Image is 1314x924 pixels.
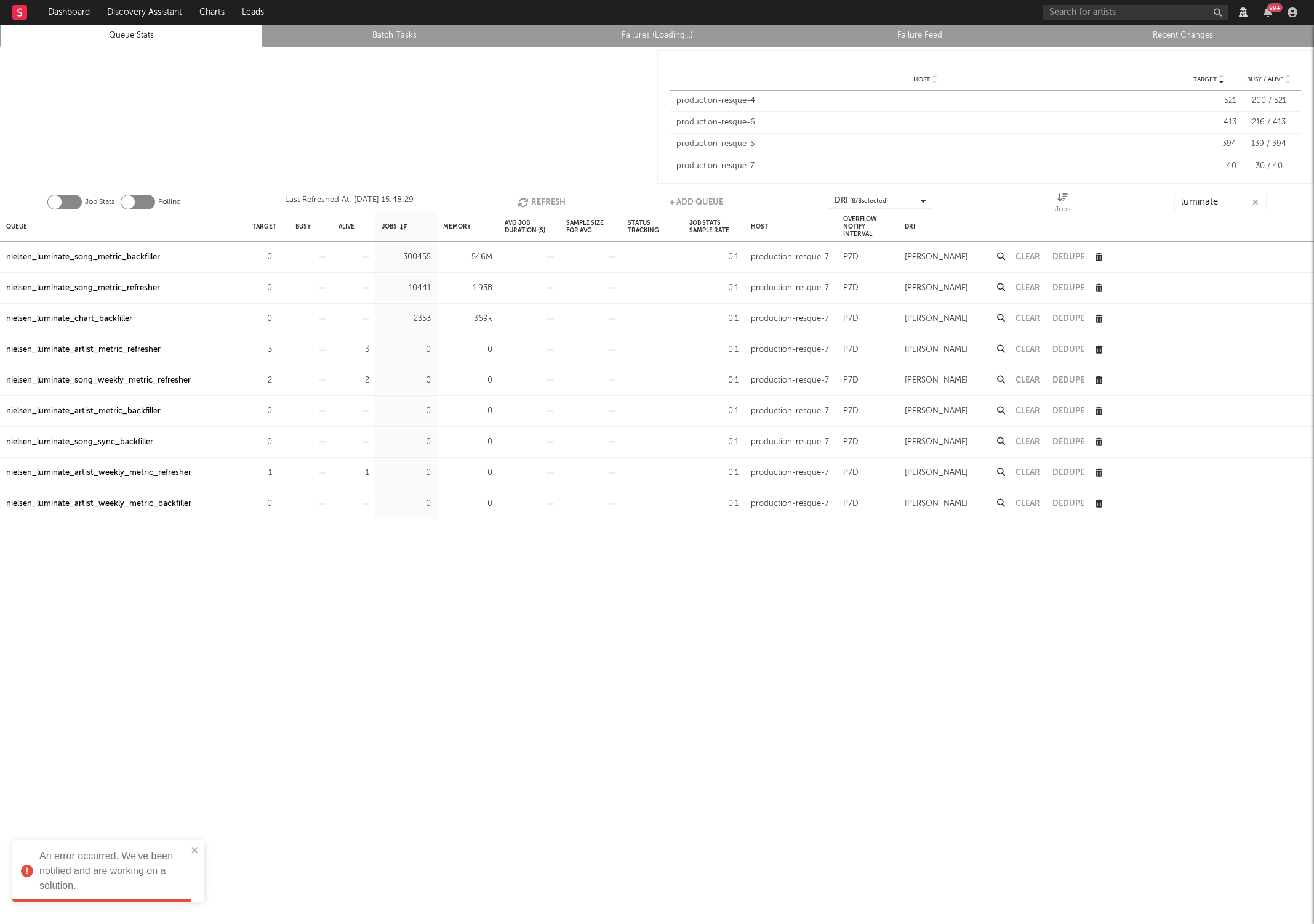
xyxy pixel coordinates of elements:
[1181,160,1236,172] div: 40
[6,213,27,240] div: Queue
[6,435,153,450] a: nielsen_luminate_song_sync_backfiller
[382,342,431,357] div: 0
[689,213,739,240] div: Job Stats Sample Rate
[689,342,739,357] div: 0.1
[676,116,1176,129] div: production-resque-6
[158,195,181,209] label: Polling
[905,213,915,240] div: DRI
[850,193,888,208] span: ( 8 / 8 selected)
[285,193,414,211] div: Last Refreshed At: [DATE] 15:48:29
[339,342,369,357] div: 3
[689,466,739,480] div: 0.1
[689,404,739,419] div: 0.1
[6,404,161,419] div: nielsen_luminate_artist_metric_backfiller
[382,404,431,419] div: 0
[252,281,272,296] div: 0
[1181,116,1236,129] div: 413
[443,404,492,419] div: 0
[382,213,407,240] div: Jobs
[382,373,431,388] div: 0
[1052,469,1084,477] button: Dedupe
[751,213,768,240] div: Host
[1243,160,1295,172] div: 30 / 40
[843,281,859,296] div: P7D
[913,76,930,83] span: Host
[843,466,859,480] div: P7D
[443,435,492,450] div: 0
[1052,284,1084,292] button: Dedupe
[566,213,615,240] div: Sample Size For Avg
[505,213,554,240] div: Avg Job Duration (s)
[39,849,187,893] div: An error occurred. We've been notified and are working on a solution.
[835,193,888,208] div: DRI
[443,250,492,265] div: 546M
[85,195,114,209] label: Job Stats
[1052,407,1084,415] button: Dedupe
[751,312,829,326] div: production-resque-7
[252,312,272,326] div: 0
[443,373,492,388] div: 0
[6,281,160,296] a: nielsen_luminate_song_metric_refresher
[1243,95,1295,107] div: 200 / 521
[1181,138,1236,150] div: 394
[1016,376,1040,384] button: Clear
[751,466,829,480] div: production-resque-7
[1016,407,1040,415] button: Clear
[751,496,829,511] div: production-resque-7
[532,28,782,43] a: Failures (Loading...)
[751,404,829,419] div: production-resque-7
[252,466,272,480] div: 1
[252,213,276,240] div: Target
[339,373,369,388] div: 2
[1052,500,1084,508] button: Dedupe
[1052,315,1084,323] button: Dedupe
[1016,253,1040,261] button: Clear
[751,250,829,265] div: production-resque-7
[843,496,859,511] div: P7D
[689,496,739,511] div: 0.1
[689,312,739,326] div: 0.1
[1052,376,1084,384] button: Dedupe
[1267,3,1283,12] div: 99 +
[1247,76,1284,83] span: Busy / Alive
[905,312,968,326] div: [PERSON_NAME]
[191,845,199,857] button: close
[905,466,968,480] div: [PERSON_NAME]
[443,281,492,296] div: 1.93B
[1016,500,1040,508] button: Clear
[6,466,191,480] a: nielsen_luminate_artist_weekly_metric_refresher
[1016,346,1040,354] button: Clear
[843,250,859,265] div: P7D
[1055,202,1070,217] div: Jobs
[843,312,859,326] div: P7D
[382,250,431,265] div: 300455
[6,373,191,388] div: nielsen_luminate_song_weekly_metric_refresher
[843,404,859,419] div: P7D
[382,466,431,480] div: 0
[1016,315,1040,323] button: Clear
[1016,469,1040,477] button: Clear
[6,496,191,511] a: nielsen_luminate_artist_weekly_metric_backfiller
[843,373,859,388] div: P7D
[6,250,160,265] a: nielsen_luminate_song_metric_backfiller
[382,281,431,296] div: 10441
[1043,5,1228,20] input: Search for artists
[1052,253,1084,261] button: Dedupe
[905,404,968,419] div: [PERSON_NAME]
[1016,284,1040,292] button: Clear
[382,435,431,450] div: 0
[270,28,519,43] a: Batch Tasks
[689,250,739,265] div: 0.1
[905,373,968,388] div: [PERSON_NAME]
[905,435,968,450] div: [PERSON_NAME]
[905,496,968,511] div: [PERSON_NAME]
[295,213,311,240] div: Busy
[252,404,272,419] div: 0
[1052,438,1084,446] button: Dedupe
[1181,95,1236,107] div: 521
[676,138,1176,150] div: production-resque-5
